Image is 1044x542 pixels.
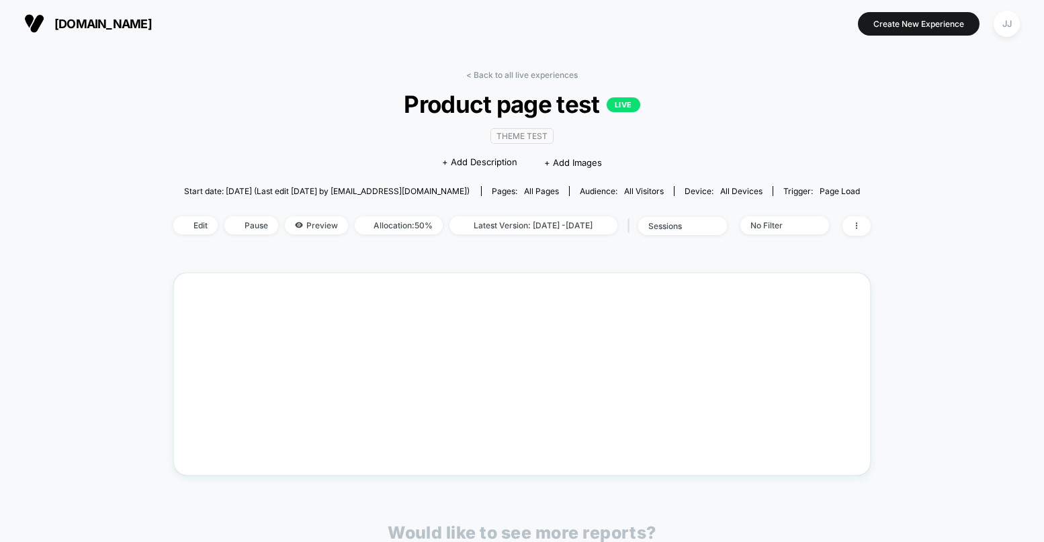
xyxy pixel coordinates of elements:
span: Preview [285,216,348,234]
span: all pages [524,186,559,196]
button: Create New Experience [858,12,980,36]
span: Theme Test [490,128,554,144]
p: LIVE [607,97,640,112]
span: all devices [720,186,763,196]
span: Pause [224,216,278,234]
div: Audience: [580,186,664,196]
img: Visually logo [24,13,44,34]
span: All Visitors [624,186,664,196]
div: JJ [994,11,1020,37]
span: Edit [173,216,218,234]
div: Pages: [492,186,559,196]
span: Start date: [DATE] (Last edit [DATE] by [EMAIL_ADDRESS][DOMAIN_NAME]) [184,186,470,196]
span: Page Load [820,186,860,196]
span: | [624,216,638,236]
span: + Add Description [442,156,517,169]
span: Allocation: 50% [355,216,443,234]
button: JJ [990,10,1024,38]
span: Product page test [208,90,836,118]
span: + Add Images [544,157,602,168]
button: [DOMAIN_NAME] [20,13,156,34]
span: Latest Version: [DATE] - [DATE] [449,216,617,234]
div: sessions [648,221,702,231]
span: Device: [674,186,773,196]
div: Trigger: [783,186,860,196]
a: < Back to all live experiences [466,70,578,80]
span: [DOMAIN_NAME] [54,17,152,31]
div: No Filter [750,220,804,230]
